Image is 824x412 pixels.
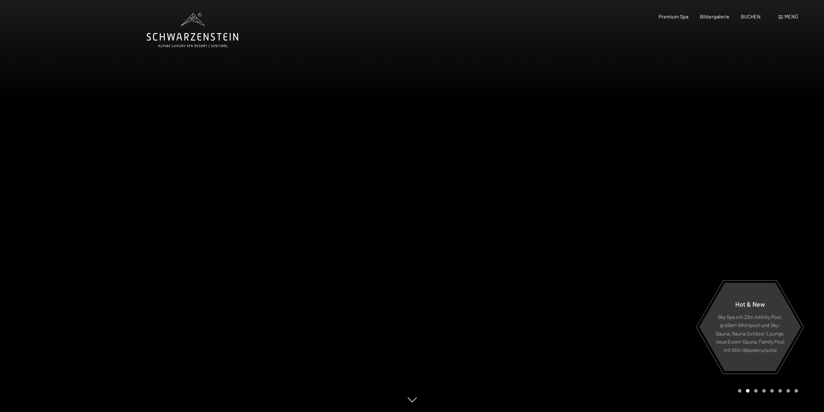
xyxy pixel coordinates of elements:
a: BUCHEN [741,13,761,19]
div: Carousel Page 1 [738,389,741,393]
a: Bildergalerie [700,13,729,19]
p: Sky Spa mit 23m Infinity Pool, großem Whirlpool und Sky-Sauna, Sauna Outdoor Lounge, neue Event-S... [715,312,785,354]
span: Menü [784,13,798,19]
div: Carousel Page 8 [795,389,798,393]
a: Premium Spa [659,13,688,19]
div: Carousel Page 5 [770,389,774,393]
div: Carousel Page 6 [778,389,782,393]
div: Carousel Page 7 [786,389,790,393]
div: Carousel Page 4 [762,389,766,393]
div: Carousel Page 3 [754,389,758,393]
a: Hot & New Sky Spa mit 23m Infinity Pool, großem Whirlpool und Sky-Sauna, Sauna Outdoor Lounge, ne... [699,282,801,371]
span: Hot & New [735,300,765,308]
div: Carousel Pagination [736,389,798,393]
div: Carousel Page 2 (Current Slide) [746,389,750,393]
